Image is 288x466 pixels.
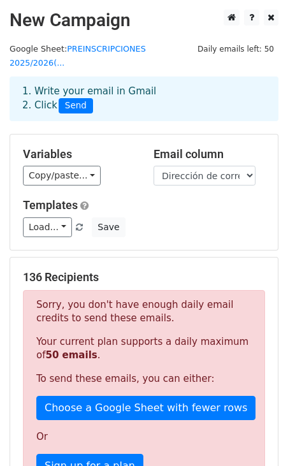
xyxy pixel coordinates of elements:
p: To send these emails, you can either: [36,372,252,386]
h5: 136 Recipients [23,270,265,284]
span: Send [59,98,93,113]
a: Templates [23,198,78,212]
a: Choose a Google Sheet with fewer rows [36,396,256,420]
iframe: Chat Widget [224,405,288,466]
div: 1. Write your email in Gmail 2. Click [13,84,275,113]
a: Daily emails left: 50 [193,44,278,54]
p: Your current plan supports a daily maximum of . [36,335,252,362]
strong: 50 emails [45,349,97,361]
h2: New Campaign [10,10,278,31]
small: Google Sheet: [10,44,146,68]
h5: Email column [154,147,265,161]
h5: Variables [23,147,134,161]
button: Save [92,217,125,237]
p: Sorry, you don't have enough daily email credits to send these emails. [36,298,252,325]
a: Copy/paste... [23,166,101,186]
div: Widget de chat [224,405,288,466]
p: Or [36,430,252,444]
a: PREINSCRIPCIONES 2025/2026(... [10,44,146,68]
span: Daily emails left: 50 [193,42,278,56]
a: Load... [23,217,72,237]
